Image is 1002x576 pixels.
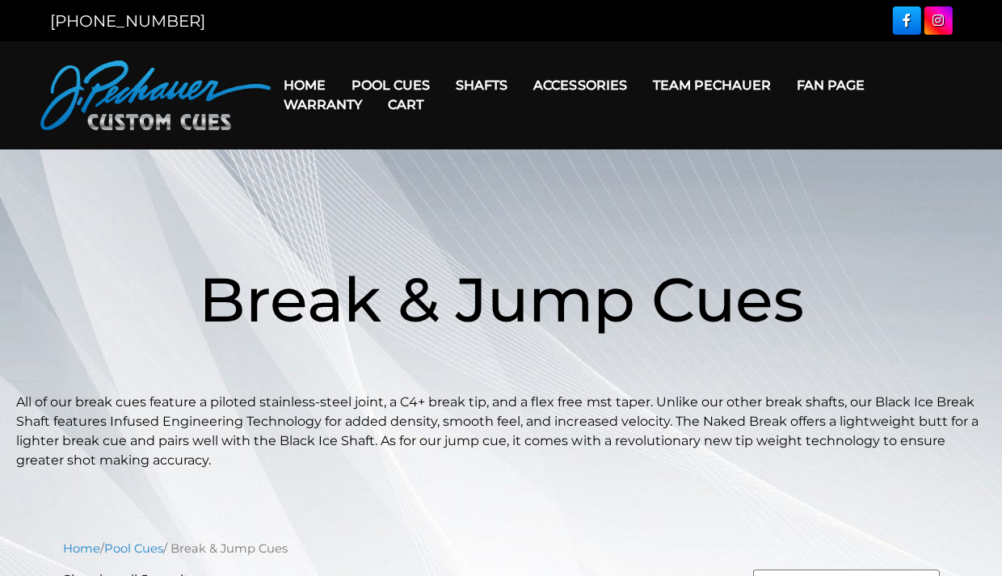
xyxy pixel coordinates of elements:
[339,65,443,106] a: Pool Cues
[40,61,271,130] img: Pechauer Custom Cues
[443,65,520,106] a: Shafts
[271,65,339,106] a: Home
[104,541,163,556] a: Pool Cues
[520,65,639,106] a: Accessories
[63,541,100,556] a: Home
[63,540,939,557] nav: Breadcrumb
[639,65,783,106] a: Team Pechauer
[50,11,205,31] a: [PHONE_NUMBER]
[199,262,804,337] span: Break & Jump Cues
[271,84,375,125] a: Warranty
[783,65,877,106] a: Fan Page
[375,84,436,125] a: Cart
[16,393,986,470] p: All of our break cues feature a piloted stainless-steel joint, a C4+ break tip, and a flex free m...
